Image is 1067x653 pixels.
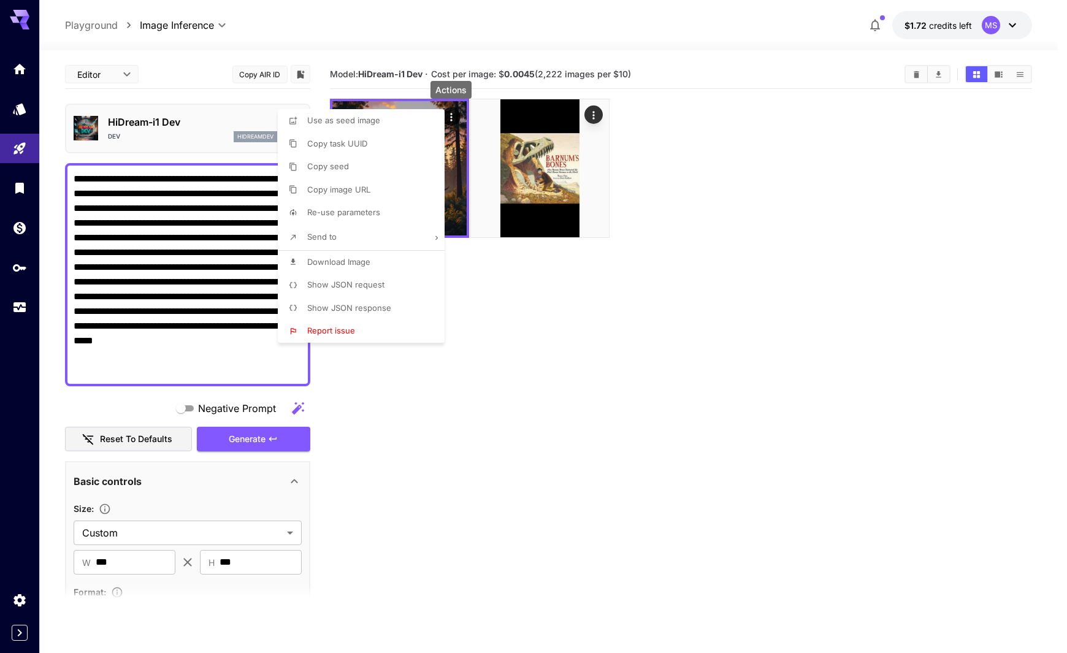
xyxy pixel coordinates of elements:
span: Send to [307,232,337,242]
span: Copy image URL [307,185,370,194]
span: Copy task UUID [307,139,367,148]
span: Use as seed image [307,115,380,125]
span: Show JSON request [307,280,384,289]
span: Report issue [307,326,355,335]
span: Copy seed [307,161,349,171]
span: Re-use parameters [307,207,380,217]
span: Download Image [307,257,370,267]
div: Actions [430,81,472,99]
span: Show JSON response [307,303,391,313]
